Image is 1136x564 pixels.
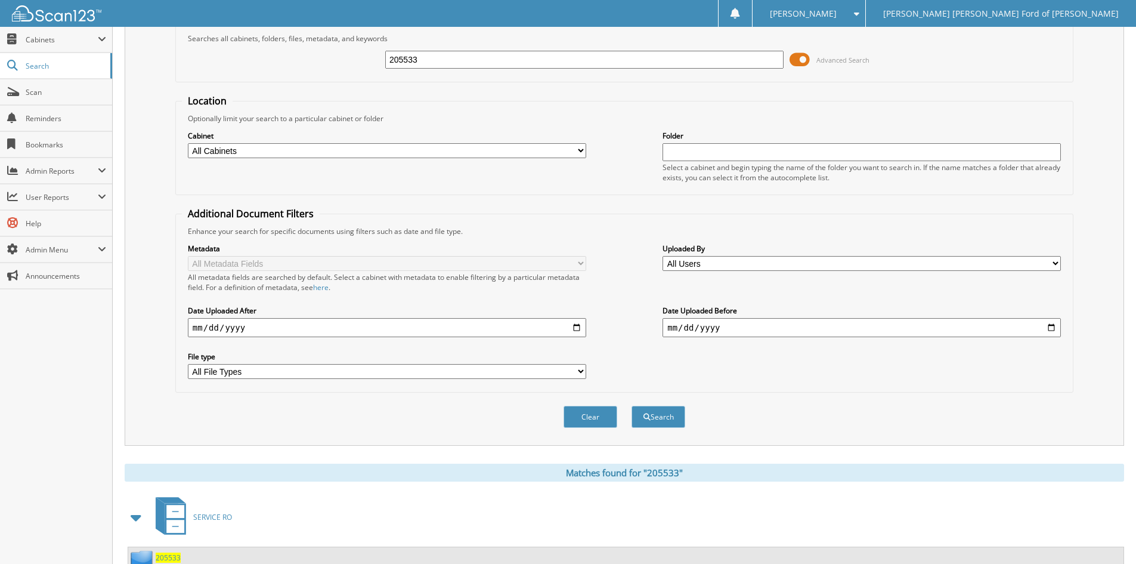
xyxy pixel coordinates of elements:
span: Search [26,61,104,71]
span: Scan [26,87,106,97]
span: Reminders [26,113,106,124]
div: Select a cabinet and begin typing the name of the folder you want to search in. If the name match... [663,162,1061,183]
label: Uploaded By [663,244,1061,254]
span: Announcements [26,271,106,281]
label: Folder [663,131,1061,141]
span: Bookmarks [26,140,106,150]
label: Date Uploaded Before [663,306,1061,316]
span: Help [26,218,106,229]
label: Cabinet [188,131,586,141]
div: Enhance your search for specific documents using filters such as date and file type. [182,226,1067,236]
span: SERVICE RO [193,512,232,522]
a: here [313,282,329,292]
img: scan123-logo-white.svg [12,5,101,21]
label: Date Uploaded After [188,306,586,316]
span: Admin Menu [26,245,98,255]
span: [PERSON_NAME] [PERSON_NAME] Ford of [PERSON_NAME] [883,10,1119,17]
legend: Additional Document Filters [182,207,320,220]
span: Cabinets [26,35,98,45]
span: User Reports [26,192,98,202]
button: Search [632,406,685,428]
span: [PERSON_NAME] [770,10,837,17]
label: File type [188,352,586,362]
div: Searches all cabinets, folders, files, metadata, and keywords [182,33,1067,44]
div: Matches found for "205533" [125,464,1124,482]
button: Clear [564,406,617,428]
input: end [663,318,1061,337]
span: Advanced Search [816,56,869,64]
div: Optionally limit your search to a particular cabinet or folder [182,113,1067,124]
legend: Location [182,94,233,107]
span: Admin Reports [26,166,98,176]
div: All metadata fields are searched by default. Select a cabinet with metadata to enable filtering b... [188,272,586,292]
label: Metadata [188,244,586,254]
iframe: Chat Widget [1076,507,1136,564]
input: start [188,318,586,337]
a: SERVICE RO [148,494,232,541]
a: 205533 [156,553,181,563]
